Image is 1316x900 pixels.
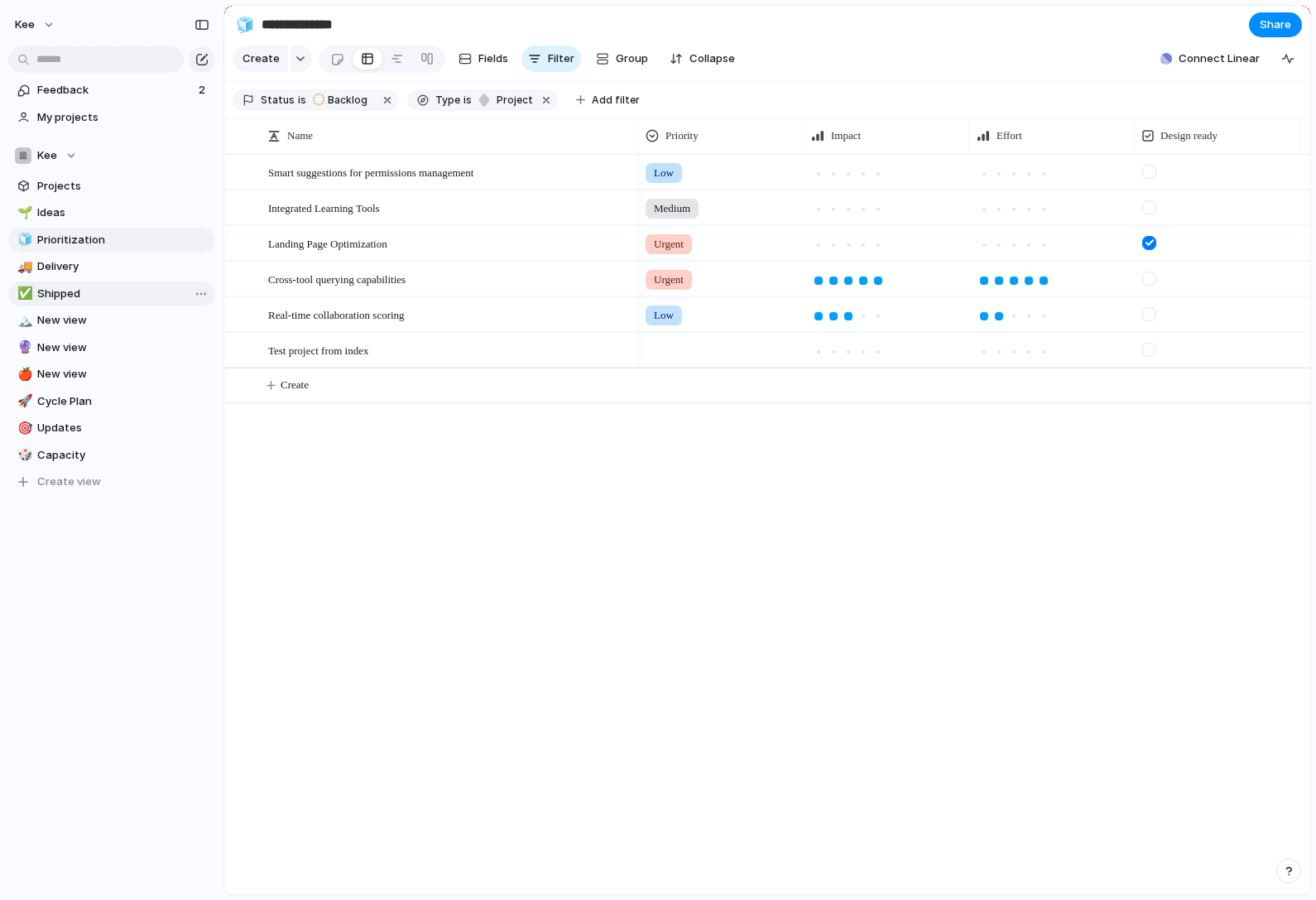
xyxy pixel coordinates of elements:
button: is [460,91,475,109]
span: Real-time collaboration scoring [268,305,405,324]
span: Feedback [37,82,194,99]
span: Medium [654,200,690,217]
span: Collapse [689,51,735,67]
span: New view [37,312,209,329]
button: Group [588,46,656,72]
span: Effort [997,128,1022,144]
span: Cycle Plan [37,393,209,410]
span: Updates [37,420,209,436]
button: 🧊 [15,232,31,248]
button: Filter [521,46,581,72]
a: 🏔️New view [8,308,215,333]
div: 🔮 [17,338,29,357]
span: Type [435,93,460,108]
span: kee [15,17,35,33]
button: Create view [8,469,215,494]
div: 🎲 [17,445,29,464]
span: Add filter [592,93,640,108]
button: Create [233,46,288,72]
button: 🌱 [15,205,31,221]
span: Urgent [654,272,684,288]
button: Collapse [663,46,742,72]
span: Ideas [37,205,209,221]
div: 🏔️ [17,311,29,330]
span: 2 [199,82,209,99]
div: 🔮New view [8,335,215,360]
button: Share [1249,12,1302,37]
a: 🚚Delivery [8,254,215,279]
span: Low [654,165,674,181]
span: Backlog [328,93,367,108]
span: Status [261,93,295,108]
span: Group [616,51,648,67]
span: Integrated Learning Tools [268,198,380,217]
span: Capacity [37,447,209,464]
a: 🎲Capacity [8,443,215,468]
div: 🚚 [17,257,29,277]
a: 🚀Cycle Plan [8,389,215,414]
a: ✅Shipped [8,282,215,306]
div: 🍎 [17,365,29,384]
span: Shipped [37,286,209,302]
a: 🎯Updates [8,416,215,440]
a: 🍎New view [8,362,215,387]
span: Priority [665,128,699,144]
span: Create [243,51,280,67]
button: 🚀 [15,393,31,410]
span: project [492,93,533,108]
span: Filter [548,51,574,67]
span: Impact [831,128,861,144]
span: Cross-tool querying capabilities [268,269,406,288]
span: is [463,93,472,108]
a: My projects [8,105,215,130]
span: Projects [37,178,209,195]
span: New view [37,366,209,383]
button: 🎯 [15,420,31,436]
a: 🌱Ideas [8,200,215,225]
a: Feedback2 [8,78,215,103]
span: Smart suggestions for permissions management [268,162,473,181]
span: Delivery [37,258,209,275]
span: Test project from index [268,340,368,359]
button: is [295,91,310,109]
button: kee [7,12,64,38]
div: 🧊 [236,13,254,36]
span: Connect Linear [1179,51,1260,67]
span: New view [37,339,209,356]
button: Backlog [308,91,377,109]
button: 🧊 [232,12,258,38]
span: Low [654,307,674,324]
span: Fields [478,51,508,67]
span: Landing Page Optimization [268,233,387,253]
div: 🎯 [17,419,29,438]
span: Share [1260,17,1291,33]
div: 🌱 [17,204,29,223]
button: Connect Linear [1154,46,1266,71]
span: is [298,93,306,108]
button: Kee [8,143,215,168]
button: 🚚 [15,258,31,275]
span: Urgent [654,236,684,253]
button: 🏔️ [15,312,31,329]
span: Prioritization [37,232,209,248]
span: Name [287,128,313,144]
a: 🧊Prioritization [8,228,215,253]
span: My projects [37,109,209,126]
span: Create view [37,474,101,490]
div: ✅ [17,284,29,303]
button: Add filter [566,89,650,112]
button: project [473,91,536,109]
button: 🍎 [15,366,31,383]
button: 🎲 [15,447,31,464]
button: Fields [452,46,515,72]
span: Design ready [1160,128,1218,144]
span: Kee [37,147,57,164]
div: 🚀 [17,392,29,411]
span: Create [281,377,309,393]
